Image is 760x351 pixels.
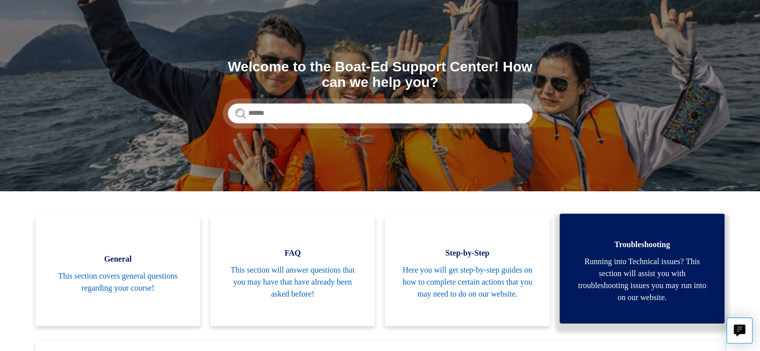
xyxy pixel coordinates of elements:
input: Search [228,103,533,123]
h1: Welcome to the Boat-Ed Support Center! How can we help you? [228,59,533,90]
span: Running into Technical issues? This section will assist you with troubleshooting issues you may r... [575,256,710,304]
span: FAQ [225,247,360,259]
span: This section will answer questions that you may have that have already been asked before! [225,264,360,300]
a: General This section covers general questions regarding your course! [35,216,200,326]
span: Step-by-Step [400,247,535,259]
a: Step-by-Step Here you will get step-by-step guides on how to complete certain actions that you ma... [385,216,550,326]
a: FAQ This section will answer questions that you may have that have already been asked before! [210,216,375,326]
span: General [50,253,185,265]
button: Live chat [727,318,753,344]
a: Troubleshooting Running into Technical issues? This section will assist you with troubleshooting ... [560,214,725,324]
span: Troubleshooting [575,239,710,251]
span: Here you will get step-by-step guides on how to complete certain actions that you may need to do ... [400,264,535,300]
span: This section covers general questions regarding your course! [50,270,185,294]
